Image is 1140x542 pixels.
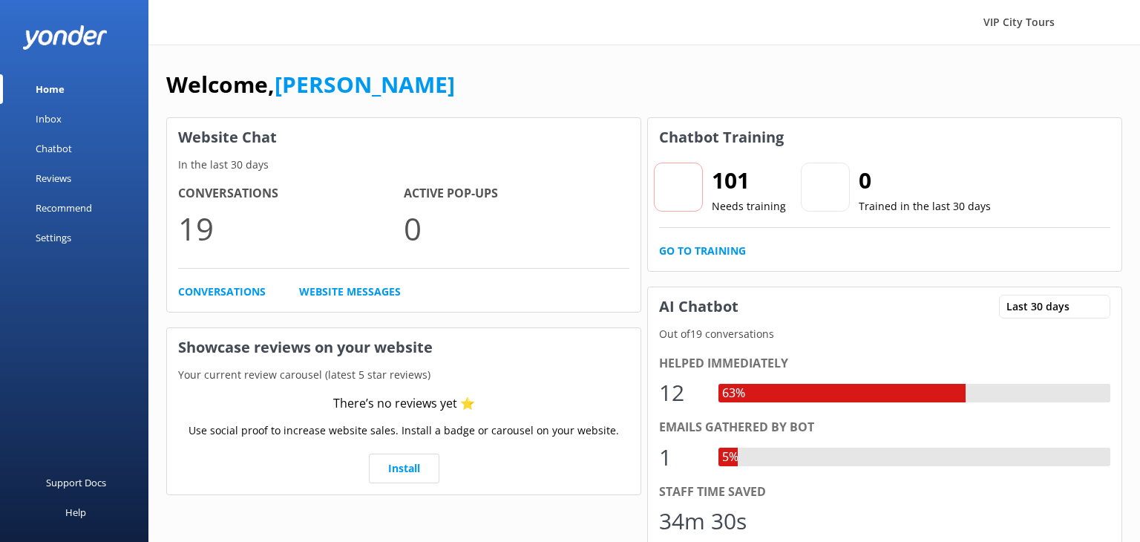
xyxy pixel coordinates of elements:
div: Home [36,74,65,104]
div: 34m 30s [659,503,747,539]
h4: Conversations [178,184,404,203]
div: Helped immediately [659,354,1110,373]
p: Your current review carousel (latest 5 star reviews) [167,367,641,383]
div: Settings [36,223,71,252]
p: Needs training [712,198,786,215]
h3: Chatbot Training [648,118,795,157]
span: Last 30 days [1006,298,1078,315]
p: In the last 30 days [167,157,641,173]
div: Inbox [36,104,62,134]
h3: AI Chatbot [648,287,750,326]
a: Go to Training [659,243,746,259]
a: Install [369,454,439,483]
h3: Website Chat [167,118,641,157]
a: [PERSON_NAME] [275,69,455,99]
p: 19 [178,203,404,253]
p: 0 [404,203,629,253]
div: 12 [659,375,704,411]
div: 5% [718,448,742,467]
h1: Welcome, [166,67,455,102]
div: Reviews [36,163,71,193]
div: Recommend [36,193,92,223]
p: Trained in the last 30 days [859,198,991,215]
div: Emails gathered by bot [659,418,1110,437]
div: Staff time saved [659,483,1110,502]
a: Website Messages [299,284,401,300]
div: Support Docs [46,468,106,497]
h3: Showcase reviews on your website [167,328,641,367]
div: 63% [718,384,749,403]
p: Use social proof to increase website sales. Install a badge or carousel on your website. [189,422,619,439]
a: Conversations [178,284,266,300]
div: There’s no reviews yet ⭐ [333,394,475,414]
h2: 0 [859,163,991,198]
h2: 101 [712,163,786,198]
div: 1 [659,440,704,475]
h4: Active Pop-ups [404,184,629,203]
img: yonder-white-logo.png [22,25,108,50]
div: Chatbot [36,134,72,163]
p: Out of 19 conversations [648,326,1121,342]
div: Help [65,497,86,527]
